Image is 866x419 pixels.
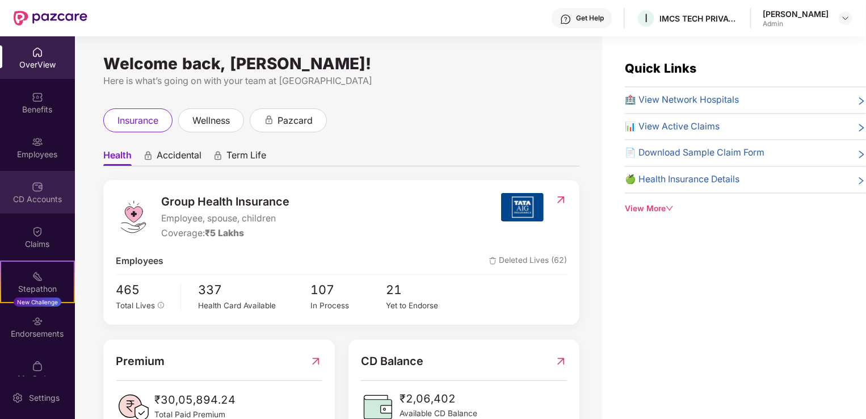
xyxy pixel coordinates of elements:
[489,257,497,265] img: deleteIcon
[116,280,173,300] span: 465
[645,11,648,25] span: I
[162,212,290,226] span: Employee, spouse, children
[625,203,866,215] div: View More
[116,353,165,370] span: Premium
[310,353,322,370] img: RedirectIcon
[32,181,43,192] img: svg+xml;base64,PHN2ZyBpZD0iQ0RfQWNjb3VudHMiIGRhdGEtbmFtZT0iQ0QgQWNjb3VudHMiIHhtbG5zPSJodHRwOi8vd3...
[32,47,43,58] img: svg+xml;base64,PHN2ZyBpZD0iSG9tZSIgeG1sbnM9Imh0dHA6Ly93d3cudzMub3JnLzIwMDAvc3ZnIiB3aWR0aD0iMjAiIG...
[361,353,423,370] span: CD Balance
[489,254,567,269] span: Deleted Lives (62)
[103,74,579,88] div: Here is what’s going on with your team at [GEOGRAPHIC_DATA]
[117,114,158,128] span: insurance
[116,301,155,310] span: Total Lives
[14,11,87,26] img: New Pazcare Logo
[226,149,266,166] span: Term Life
[625,173,739,187] span: 🍏 Health Insurance Details
[666,204,674,212] span: down
[198,300,311,312] div: Health Card Available
[14,298,61,307] div: New Challenge
[576,14,604,23] div: Get Help
[205,228,245,238] span: ₹5 Lakhs
[103,149,132,166] span: Health
[386,280,461,300] span: 21
[625,93,739,107] span: 🏥 View Network Hospitals
[310,280,385,300] span: 107
[278,114,313,128] span: pazcard
[32,271,43,282] img: svg+xml;base64,PHN2ZyB4bWxucz0iaHR0cDovL3d3dy53My5vcmcvMjAwMC9zdmciIHdpZHRoPSIyMSIgaGVpZ2h0PSIyMC...
[116,254,164,269] span: Employees
[32,361,43,372] img: svg+xml;base64,PHN2ZyBpZD0iTXlfT3JkZXJzIiBkYXRhLW5hbWU9Ik15IE9yZGVycyIgeG1sbnM9Imh0dHA6Ly93d3cudz...
[857,148,866,160] span: right
[841,14,850,23] img: svg+xml;base64,PHN2ZyBpZD0iRHJvcGRvd24tMzJ4MzIiIHhtbG5zPSJodHRwOi8vd3d3LnczLm9yZy8yMDAwL3N2ZyIgd2...
[32,91,43,103] img: svg+xml;base64,PHN2ZyBpZD0iQmVuZWZpdHMiIHhtbG5zPSJodHRwOi8vd3d3LnczLm9yZy8yMDAwL3N2ZyIgd2lkdGg9Ij...
[501,193,544,221] img: insurerIcon
[625,61,696,76] span: Quick Links
[103,59,579,68] div: Welcome back, [PERSON_NAME]!
[192,114,230,128] span: wellness
[32,226,43,237] img: svg+xml;base64,PHN2ZyBpZD0iQ2xhaW0iIHhtbG5zPSJodHRwOi8vd3d3LnczLm9yZy8yMDAwL3N2ZyIgd2lkdGg9IjIwIi...
[763,19,829,28] div: Admin
[158,302,165,309] span: info-circle
[116,200,150,234] img: logo
[32,136,43,148] img: svg+xml;base64,PHN2ZyBpZD0iRW1wbG95ZWVzIiB4bWxucz0iaHR0cDovL3d3dy53My5vcmcvMjAwMC9zdmciIHdpZHRoPS...
[625,120,720,134] span: 📊 View Active Claims
[26,392,63,404] div: Settings
[1,283,74,295] div: Stepathon
[400,390,477,408] span: ₹2,06,402
[264,115,274,125] div: animation
[162,227,290,241] div: Coverage:
[12,392,23,404] img: svg+xml;base64,PHN2ZyBpZD0iU2V0dGluZy0yMHgyMCIgeG1sbnM9Imh0dHA6Ly93d3cudzMub3JnLzIwMDAvc3ZnIiB3aW...
[386,300,461,312] div: Yet to Endorse
[659,13,739,24] div: IMCS TECH PRIVATE LIMITED
[32,316,43,327] img: svg+xml;base64,PHN2ZyBpZD0iRW5kb3JzZW1lbnRzIiB4bWxucz0iaHR0cDovL3d3dy53My5vcmcvMjAwMC9zdmciIHdpZH...
[555,194,567,206] img: RedirectIcon
[857,95,866,107] span: right
[625,146,764,160] span: 📄 Download Sample Claim Form
[555,353,567,370] img: RedirectIcon
[763,9,829,19] div: [PERSON_NAME]
[310,300,385,312] div: In Process
[157,149,201,166] span: Accidental
[155,391,236,409] span: ₹30,05,894.24
[560,14,571,25] img: svg+xml;base64,PHN2ZyBpZD0iSGVscC0zMngzMiIgeG1sbnM9Imh0dHA6Ly93d3cudzMub3JnLzIwMDAvc3ZnIiB3aWR0aD...
[162,193,290,211] span: Group Health Insurance
[857,175,866,187] span: right
[213,150,223,161] div: animation
[198,280,311,300] span: 337
[143,150,153,161] div: animation
[857,122,866,134] span: right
